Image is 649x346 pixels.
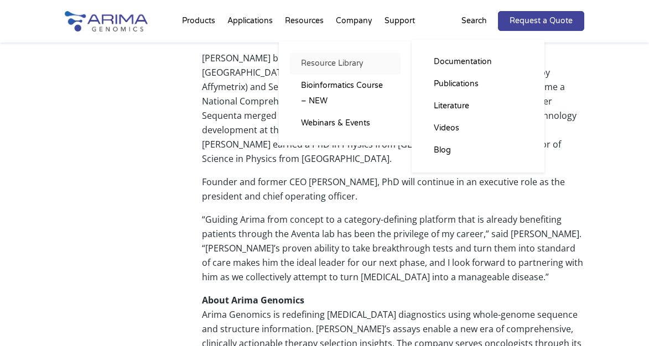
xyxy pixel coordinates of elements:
[202,175,584,212] p: Founder and former CEO [PERSON_NAME], PhD will continue in an executive role as the president and...
[290,112,401,134] a: Webinars & Events
[202,212,584,293] p: “Guiding Arima from concept to a category-defining platform that is already benefiting patients t...
[202,51,584,175] p: [PERSON_NAME] brings more than 20 years of company-building experience to [GEOGRAPHIC_DATA]. He f...
[423,139,533,161] a: Blog
[423,51,533,73] a: Documentation
[423,95,533,117] a: Literature
[498,11,584,31] a: Request a Quote
[290,53,401,75] a: Resource Library
[423,117,533,139] a: Videos
[423,73,533,95] a: Publications
[202,294,304,306] strong: About Arima Genomics
[290,75,401,112] a: Bioinformatics Course – NEW
[461,14,487,28] p: Search
[65,11,148,32] img: Arima-Genomics-logo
